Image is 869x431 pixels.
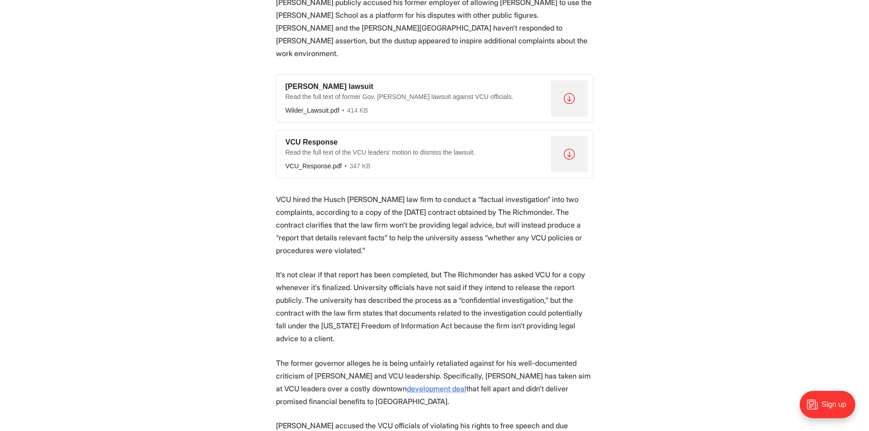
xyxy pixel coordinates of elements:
div: Read the full text of former Gov. [PERSON_NAME] lawsuit against VCU officials. [286,93,547,104]
a: [PERSON_NAME] lawsuitRead the full text of former Gov. [PERSON_NAME] lawsuit against VCU official... [276,74,593,123]
a: development deal [407,384,466,393]
div: 414 KB [339,106,368,114]
div: 347 KB [342,162,370,170]
a: VCU ResponseRead the full text of the VCU leaders' motion to dismiss the lawsuit.VCU_Response.pdf... [276,130,593,178]
p: VCU hired the Husch [PERSON_NAME] law firm to conduct a “factual investigation” into two complain... [276,193,593,257]
div: [PERSON_NAME] lawsuit [286,82,547,92]
div: Wilder_Lawsuit.pdf [286,107,339,114]
div: VCU_Response.pdf [286,162,342,170]
p: It’s not clear if that report has been completed, but The Richmonder has asked VCU for a copy whe... [276,268,593,345]
iframe: portal-trigger [792,386,869,431]
div: VCU Response [286,138,547,147]
p: The former governor alleges he is being unfairly retaliated against for his well-documented criti... [276,357,593,408]
div: Read the full text of the VCU leaders' motion to dismiss the lawsuit. [286,148,547,160]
